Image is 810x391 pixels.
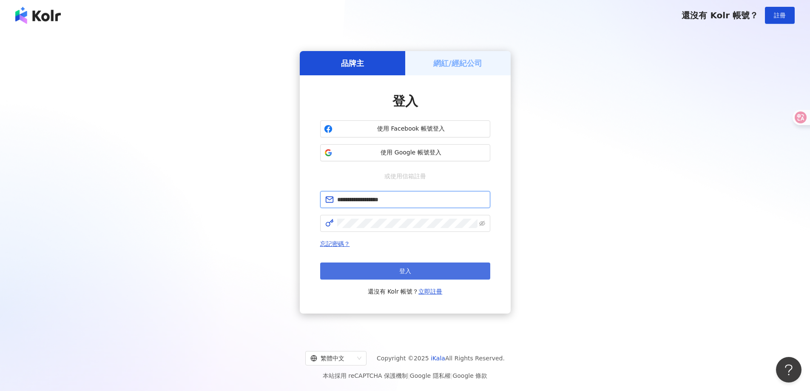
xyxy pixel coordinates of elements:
button: 使用 Facebook 帳號登入 [320,120,490,137]
button: 註冊 [765,7,795,24]
span: 還沒有 Kolr 帳號？ [682,10,758,20]
a: Google 條款 [452,372,487,379]
span: 登入 [399,268,411,274]
span: Copyright © 2025 All Rights Reserved. [377,353,505,363]
a: 忘記密碼？ [320,240,350,247]
h5: 網紅/經紀公司 [433,58,482,68]
h5: 品牌主 [341,58,364,68]
a: iKala [431,355,445,362]
a: 立即註冊 [418,288,442,295]
span: 使用 Facebook 帳號登入 [336,125,486,133]
span: 還沒有 Kolr 帳號？ [368,286,443,297]
a: Google 隱私權 [410,372,451,379]
span: eye-invisible [479,220,485,226]
span: 本站採用 reCAPTCHA 保護機制 [323,371,487,381]
span: | [451,372,453,379]
span: 註冊 [774,12,786,19]
iframe: Help Scout Beacon - Open [776,357,801,382]
img: logo [15,7,61,24]
span: 或使用信箱註冊 [378,171,432,181]
span: 登入 [392,94,418,108]
button: 登入 [320,263,490,280]
button: 使用 Google 帳號登入 [320,144,490,161]
span: | [408,372,410,379]
span: 使用 Google 帳號登入 [336,148,486,157]
div: 繁體中文 [310,351,354,365]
